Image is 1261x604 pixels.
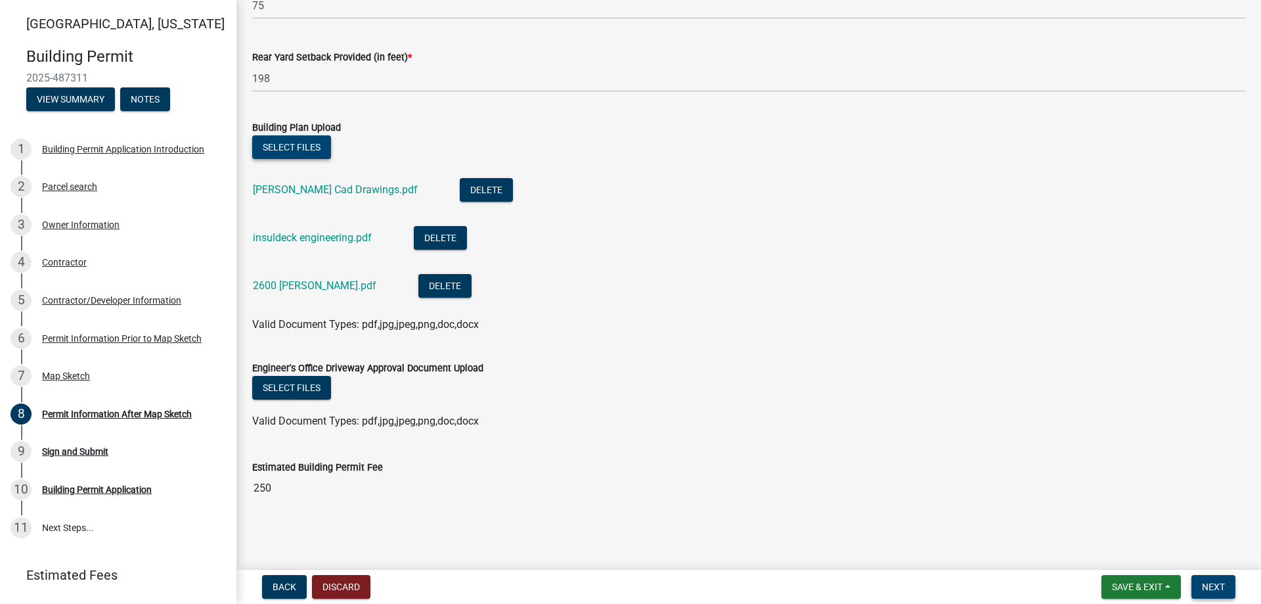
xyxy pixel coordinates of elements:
[26,16,225,32] span: [GEOGRAPHIC_DATA], [US_STATE]
[42,296,181,305] div: Contractor/Developer Information
[42,485,152,494] div: Building Permit Application
[252,376,331,400] button: Select files
[11,441,32,462] div: 9
[460,185,513,197] wm-modal-confirm: Delete Document
[253,231,372,244] a: insuldeck engineering.pdf
[42,220,120,229] div: Owner Information
[42,371,90,381] div: Map Sketch
[11,214,32,235] div: 3
[252,318,479,331] span: Valid Document Types: pdf,jpg,jpeg,png,doc,docx
[42,447,108,456] div: Sign and Submit
[418,274,472,298] button: Delete
[1191,575,1235,599] button: Next
[418,281,472,293] wm-modal-confirm: Delete Document
[42,334,202,343] div: Permit Information Prior to Map Sketch
[42,409,192,419] div: Permit Information After Map Sketch
[11,252,32,273] div: 4
[253,279,376,292] a: 2600 [PERSON_NAME].pdf
[11,562,215,588] a: Estimated Fees
[273,582,296,592] span: Back
[262,575,307,599] button: Back
[1202,582,1225,592] span: Next
[252,124,341,133] label: Building Plan Upload
[120,87,170,111] button: Notes
[252,135,331,159] button: Select files
[252,53,412,62] label: Rear Yard Setback Provided (in feet)
[11,517,32,538] div: 11
[252,463,383,473] label: Estimated Building Permit Fee
[120,95,170,105] wm-modal-confirm: Notes
[42,182,97,191] div: Parcel search
[252,364,483,373] label: Engineer's Office Driveway Approval Document Upload
[11,176,32,197] div: 2
[1101,575,1181,599] button: Save & Exit
[252,415,479,427] span: Valid Document Types: pdf,jpg,jpeg,png,doc,docx
[460,178,513,202] button: Delete
[1112,582,1162,592] span: Save & Exit
[26,95,115,105] wm-modal-confirm: Summary
[414,226,467,250] button: Delete
[11,365,32,386] div: 7
[26,87,115,111] button: View Summary
[11,328,32,349] div: 6
[26,72,210,84] span: 2025-487311
[11,139,32,160] div: 1
[26,47,226,66] h4: Building Permit
[11,290,32,311] div: 5
[42,145,204,154] div: Building Permit Application Introduction
[414,233,467,245] wm-modal-confirm: Delete Document
[11,404,32,425] div: 8
[11,479,32,500] div: 10
[312,575,370,599] button: Discard
[253,183,418,196] a: [PERSON_NAME] Cad Drawings.pdf
[42,258,87,267] div: Contractor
